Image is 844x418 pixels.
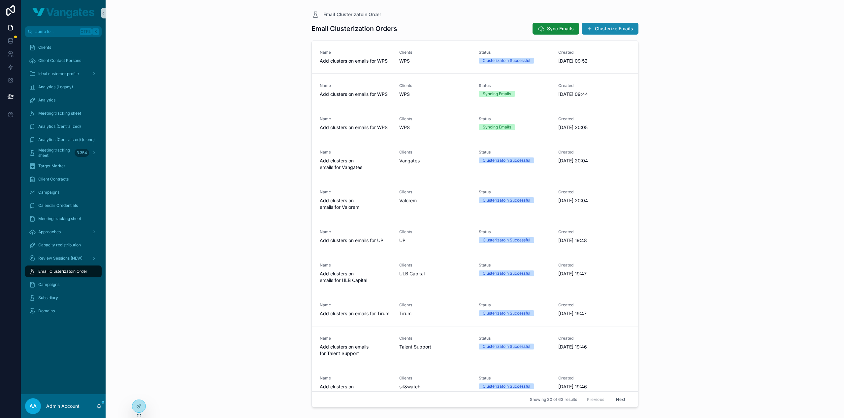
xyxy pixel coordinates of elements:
div: Clusterizatoin Successful [483,237,530,243]
span: Status [479,50,550,55]
span: Add clusters on emails for UP [320,237,391,244]
span: Subsidiary [38,295,58,300]
span: [DATE] 20:04 [558,197,630,204]
span: Name [320,189,391,195]
span: Valorem [399,197,417,204]
span: UP [399,237,406,244]
div: Clusterizatoin Successful [483,383,530,389]
span: WPS [399,124,410,131]
span: [DATE] 09:44 [558,91,630,98]
span: Name [320,50,391,55]
div: 3.354 [75,149,89,157]
span: [DATE] 19:46 [558,383,630,390]
a: Campaigns [25,279,102,291]
span: Add clusters on emails for Talent Support [320,344,391,357]
span: Calendar Credentials [38,203,78,208]
span: Status [479,116,550,122]
div: Clusterizatoin Successful [483,270,530,276]
span: Meeting tracking sheet [38,111,81,116]
span: Ctrl [80,28,92,35]
span: Status [479,229,550,235]
span: Status [479,263,550,268]
span: Name [320,263,391,268]
span: Clients [399,302,471,308]
div: Clusterizatoin Successful [483,344,530,349]
a: Analytics (Centralized) (clone) [25,134,102,146]
div: scrollable content [21,37,106,325]
span: Clients [38,45,51,50]
span: ULB Capital [399,270,425,277]
span: Add clusters on emails for WPS [320,124,391,131]
span: [DATE] 09:52 [558,58,630,64]
div: Syncing Emails [483,124,511,130]
span: Name [320,116,391,122]
a: Meeting tracking sheet [25,213,102,225]
a: Campaigns [25,186,102,198]
span: [DATE] 20:04 [558,157,630,164]
span: Review Sessions (NEW) [38,256,82,261]
a: Meeting tracking sheet [25,107,102,119]
span: Created [558,116,630,122]
a: Calendar Credentials [25,200,102,211]
span: [DATE] 19:46 [558,344,630,350]
span: Jump to... [35,29,77,34]
span: Analytics [38,98,55,103]
span: Status [479,302,550,308]
span: Created [558,376,630,381]
span: Analytics (Legacy) [38,84,73,90]
span: Meeting tracking sheet [38,148,72,158]
span: Created [558,263,630,268]
span: Name [320,302,391,308]
span: Created [558,229,630,235]
span: [DATE] 19:47 [558,310,630,317]
span: Created [558,336,630,341]
span: Ideal customer profile [38,71,79,76]
span: Status [479,376,550,381]
span: Name [320,376,391,381]
a: Client Contact Persons [25,55,102,67]
a: Analytics (Legacy) [25,81,102,93]
span: sit&watch [399,383,420,390]
span: Clients [399,150,471,155]
span: Analytics (Centralized) (clone) [38,137,95,142]
a: Meeting tracking sheet3.354 [25,147,102,159]
a: Subsidiary [25,292,102,304]
span: Status [479,189,550,195]
span: Clients [399,376,471,381]
span: Add clusters on emails for sit&watch [320,383,391,397]
span: Add clusters on emails for Vangates [320,157,391,171]
span: Clients [399,336,471,341]
a: Client Contracts [25,173,102,185]
span: Approaches [38,229,61,235]
span: Sync Emails [547,25,574,32]
a: Email Clusterizatoin Order [25,265,102,277]
span: Add clusters on emails for WPS [320,91,391,98]
span: Add clusters on emails for Tirum [320,310,391,317]
span: Meeting tracking sheet [38,216,81,221]
button: Sync Emails [533,23,579,35]
span: WPS [399,58,410,64]
div: Clusterizatoin Successful [483,197,530,203]
div: Clusterizatoin Successful [483,157,530,163]
img: App logo [32,8,94,18]
span: Status [479,150,550,155]
a: Analytics (Centralized) [25,121,102,132]
span: [DATE] 20:05 [558,124,630,131]
span: Created [558,150,630,155]
span: Talent Support [399,344,431,350]
span: AA [29,402,37,410]
span: Analytics (Centralized) [38,124,81,129]
span: Target Market [38,163,65,169]
a: Clients [25,42,102,53]
a: Approaches [25,226,102,238]
span: Email Clusterizatoin Order [323,11,381,18]
span: Created [558,302,630,308]
span: Created [558,83,630,88]
button: Jump to...CtrlK [25,26,102,37]
span: Clients [399,116,471,122]
span: Created [558,50,630,55]
span: Showing 30 of 63 results [530,397,577,402]
span: Name [320,229,391,235]
div: Clusterizatoin Successful [483,310,530,316]
button: Next [611,394,630,404]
